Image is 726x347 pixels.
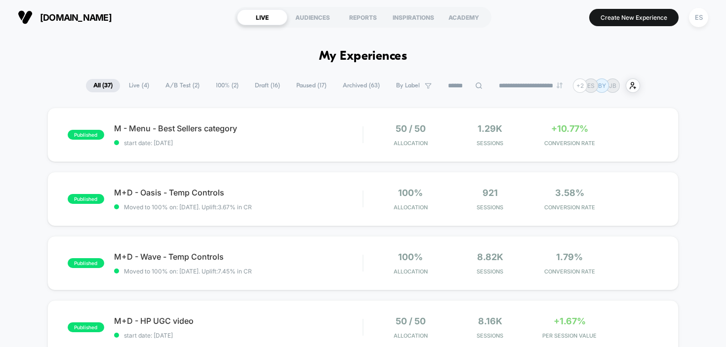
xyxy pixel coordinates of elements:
[686,7,711,28] button: ES
[114,316,363,326] span: M+D - HP UGC video
[453,332,527,339] span: Sessions
[124,268,252,275] span: Moved to 100% on: [DATE] . Uplift: 7.45% in CR
[237,9,287,25] div: LIVE
[396,82,420,89] span: By Label
[439,9,489,25] div: ACADEMY
[394,268,428,275] span: Allocation
[598,82,606,89] p: BY
[121,79,157,92] span: Live ( 4 )
[478,123,502,134] span: 1.29k
[394,332,428,339] span: Allocation
[478,316,502,326] span: 8.16k
[573,78,587,93] div: + 2
[587,82,595,89] p: ES
[555,188,584,198] span: 3.58%
[158,79,207,92] span: A/B Test ( 2 )
[477,252,503,262] span: 8.82k
[388,9,439,25] div: INSPIRATIONS
[114,123,363,133] span: M - Menu - Best Sellers category
[532,204,607,211] span: CONVERSION RATE
[18,10,33,25] img: Visually logo
[554,316,586,326] span: +1.67%
[394,204,428,211] span: Allocation
[609,82,616,89] p: JB
[532,332,607,339] span: PER SESSION VALUE
[557,82,563,88] img: end
[589,9,679,26] button: Create New Experience
[394,140,428,147] span: Allocation
[68,130,104,140] span: published
[335,79,387,92] span: Archived ( 63 )
[86,79,120,92] span: All ( 37 )
[396,123,426,134] span: 50 / 50
[247,79,287,92] span: Draft ( 16 )
[124,203,252,211] span: Moved to 100% on: [DATE] . Uplift: 3.67% in CR
[114,332,363,339] span: start date: [DATE]
[15,9,115,25] button: [DOMAIN_NAME]
[114,252,363,262] span: M+D - Wave - Temp Controls
[68,322,104,332] span: published
[114,139,363,147] span: start date: [DATE]
[532,268,607,275] span: CONVERSION RATE
[396,316,426,326] span: 50 / 50
[689,8,708,27] div: ES
[319,49,407,64] h1: My Experiences
[114,188,363,197] span: M+D - Oasis - Temp Controls
[338,9,388,25] div: REPORTS
[453,268,527,275] span: Sessions
[398,188,423,198] span: 100%
[453,140,527,147] span: Sessions
[398,252,423,262] span: 100%
[551,123,588,134] span: +10.77%
[483,188,498,198] span: 921
[287,9,338,25] div: AUDIENCES
[453,204,527,211] span: Sessions
[556,252,583,262] span: 1.79%
[289,79,334,92] span: Paused ( 17 )
[68,194,104,204] span: published
[532,140,607,147] span: CONVERSION RATE
[208,79,246,92] span: 100% ( 2 )
[68,258,104,268] span: published
[40,12,112,23] span: [DOMAIN_NAME]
